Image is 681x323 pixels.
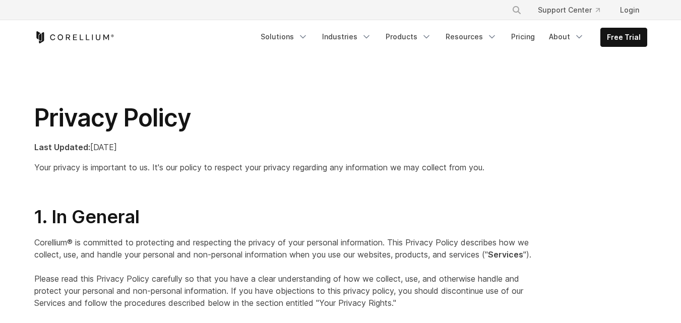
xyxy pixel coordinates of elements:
[255,28,314,46] a: Solutions
[508,1,526,19] button: Search
[505,28,541,46] a: Pricing
[255,28,647,47] div: Navigation Menu
[500,1,647,19] div: Navigation Menu
[440,28,503,46] a: Resources
[34,142,90,152] strong: Last Updated:
[530,1,608,19] a: Support Center
[316,28,378,46] a: Industries
[601,28,647,46] a: Free Trial
[488,249,523,260] strong: Services
[34,161,542,173] p: Your privacy is important to us. It's our policy to respect your privacy regarding any informatio...
[34,141,542,153] p: [DATE]
[543,28,590,46] a: About
[34,103,542,133] h1: Privacy Policy
[34,206,542,228] h2: 1. In General
[34,31,114,43] a: Corellium Home
[380,28,438,46] a: Products
[612,1,647,19] a: Login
